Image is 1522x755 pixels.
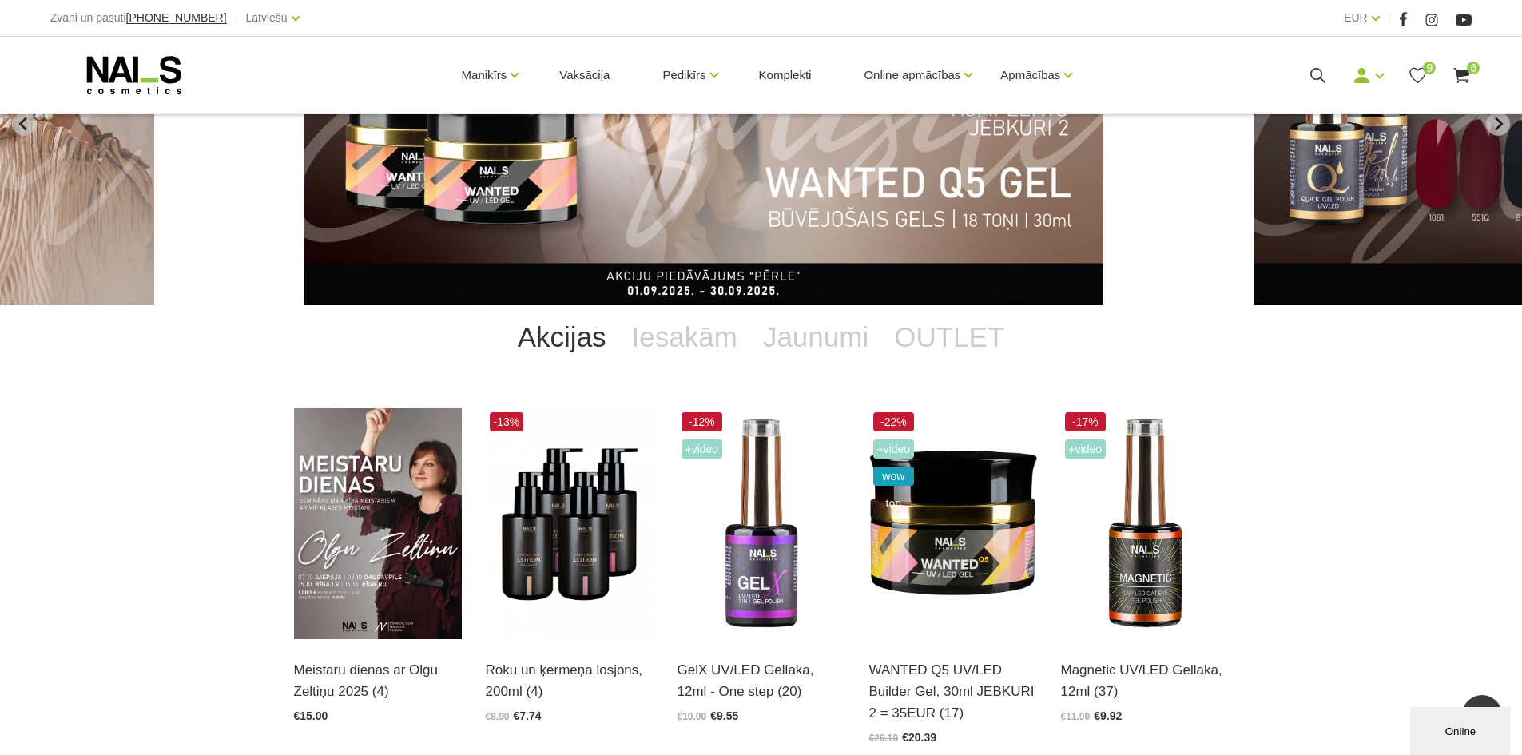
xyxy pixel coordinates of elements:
[869,659,1037,725] a: WANTED Q5 UV/LED Builder Gel, 30ml JEBKURI 2 = 35EUR (17)
[294,709,328,722] span: €15.00
[126,12,227,24] a: [PHONE_NUMBER]
[678,711,707,722] span: €10.90
[1000,43,1060,107] a: Apmācības
[246,8,288,27] a: Latviešu
[902,731,936,744] span: €20.39
[873,412,915,431] span: -22%
[514,709,542,722] span: €7.74
[486,408,654,639] img: BAROJOŠS roku un ķermeņa LOSJONSBALI COCONUT barojošs roku un ķermeņa losjons paredzēts jebkura t...
[750,305,881,369] a: Jaunumi
[505,305,619,369] a: Akcijas
[50,8,227,28] div: Zvani un pasūti
[462,43,507,107] a: Manikīrs
[682,439,723,459] span: +Video
[1061,659,1229,702] a: Magnetic UV/LED Gellaka, 12ml (37)
[662,43,705,107] a: Pedikīrs
[486,659,654,702] a: Roku un ķermeņa losjons, 200ml (4)
[294,659,462,702] a: Meistaru dienas ar Olgu Zeltiņu 2025 (4)
[235,8,238,28] span: |
[869,733,899,744] span: €26.10
[678,408,845,639] img: Trīs vienā - bāze, tonis, tops (trausliem nagiem vēlams papildus lietot bāzi). Ilgnoturīga un int...
[546,37,622,113] a: Vaksācija
[294,408,462,639] img: ✨ Meistaru dienas ar Olgu Zeltiņu 2025 ✨🍂 RUDENS / Seminārs manikīra meistariem 🍂📍 Liepāja – 7. o...
[490,412,524,431] span: -13%
[1408,66,1428,85] a: 9
[1410,704,1514,755] iframe: chat widget
[486,711,510,722] span: €8.90
[873,439,915,459] span: +Video
[881,305,1017,369] a: OUTLET
[12,112,36,136] button: Previous slide
[1065,439,1107,459] span: +Video
[1486,112,1510,136] button: Next slide
[619,305,750,369] a: Iesakām
[710,709,738,722] span: €9.55
[1467,62,1480,74] span: 6
[126,11,227,24] span: [PHONE_NUMBER]
[1388,8,1391,28] span: |
[873,467,915,486] span: wow
[1452,66,1472,85] a: 6
[1423,62,1436,74] span: 9
[1065,412,1107,431] span: -17%
[682,412,723,431] span: -12%
[1094,709,1122,722] span: €9.92
[678,659,845,702] a: GelX UV/LED Gellaka, 12ml - One step (20)
[1344,8,1368,27] a: EUR
[746,37,825,113] a: Komplekti
[869,408,1037,639] img: Gels WANTED NAILS cosmetics tehniķu komanda ir radījusi gelu, kas ilgi jau ir katra meistara mekl...
[1061,408,1229,639] img: Ilgnoturīga gellaka, kas sastāv no metāla mikrodaļiņām, kuras īpaša magnēta ietekmē var pārvērst ...
[873,494,915,513] span: top
[864,43,960,107] a: Online apmācības
[1061,711,1091,722] span: €11.90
